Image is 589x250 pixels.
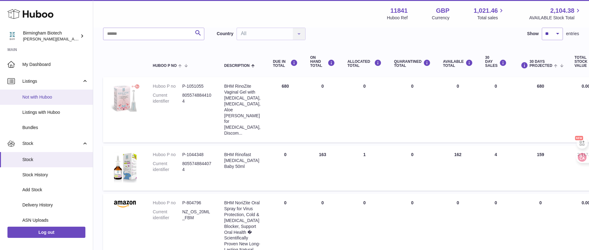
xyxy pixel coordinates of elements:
span: 0 [411,152,414,157]
span: entries [566,31,579,37]
span: 2,104.38 [550,7,574,15]
span: Stock History [22,172,88,178]
span: My Dashboard [22,62,88,67]
span: ASN Uploads [22,217,88,223]
td: 0 [304,77,341,142]
span: Description [224,64,250,68]
td: 0 [437,77,479,142]
div: QUARANTINED Total [394,59,431,68]
label: Country [217,31,233,37]
span: AVAILABLE Stock Total [529,15,582,21]
div: 30 DAY SALES [485,56,507,68]
td: 0 [267,146,304,191]
span: 0 [411,200,414,205]
td: 162 [437,146,479,191]
dd: P-1051055 [182,83,212,89]
img: product image [109,83,140,114]
a: Log out [7,227,85,238]
div: AVAILABLE Total [443,59,473,68]
div: DUE IN TOTAL [273,59,298,68]
span: 30 DAYS PROJECTED [530,60,552,68]
div: Huboo Ref [387,15,408,21]
dd: 8055748844104 [182,92,212,104]
dd: 8055748844074 [182,161,212,173]
span: Add Stock [22,187,88,193]
td: 680 [267,77,304,142]
span: Total stock value [574,56,587,68]
td: 4 [479,146,513,191]
img: m.hsu@birminghambiotech.co.uk [7,31,17,41]
td: 163 [304,146,341,191]
td: 0 [479,77,513,142]
a: 1,021.46 Total sales [474,7,505,21]
dt: Current identifier [153,92,182,104]
div: Birmingham Biotech [23,30,79,42]
label: Show [527,31,539,37]
span: Stock [22,157,88,163]
span: Not with Huboo [22,94,88,100]
span: 0 [411,84,414,89]
div: BHM RinoZite Vaginal Gel with [MEDICAL_DATA], [MEDICAL_DATA], Aloe [PERSON_NAME] for [MEDICAL_DAT... [224,83,261,136]
td: 159 [513,146,569,191]
dt: Huboo P no [153,83,182,89]
dt: Huboo P no [153,200,182,206]
span: [PERSON_NAME][EMAIL_ADDRESS][DOMAIN_NAME] [23,36,125,41]
td: 1 [341,146,388,191]
strong: GBP [436,7,449,15]
dt: Current identifier [153,209,182,221]
dd: NZ_OS_20ML_FBM [182,209,212,221]
div: Currency [432,15,450,21]
td: 0 [341,77,388,142]
span: 1,021.46 [474,7,498,15]
strong: 11841 [390,7,408,15]
dt: Huboo P no [153,152,182,158]
div: ON HAND Total [310,56,335,68]
dd: P-804796 [182,200,212,206]
div: BHM Rinofast [MEDICAL_DATA] Baby 50ml [224,152,261,169]
dt: Current identifier [153,161,182,173]
a: 2,104.38 AVAILABLE Stock Total [529,7,582,21]
td: 680 [513,77,569,142]
img: product image [109,200,140,207]
span: Stock [22,141,82,146]
span: Delivery History [22,202,88,208]
span: Huboo P no [153,64,177,68]
dd: P-1044348 [182,152,212,158]
div: ALLOCATED Total [347,59,382,68]
span: Bundles [22,125,88,131]
img: product image [109,152,140,183]
span: Total sales [477,15,505,21]
span: Listings [22,78,82,84]
span: Listings with Huboo [22,109,88,115]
